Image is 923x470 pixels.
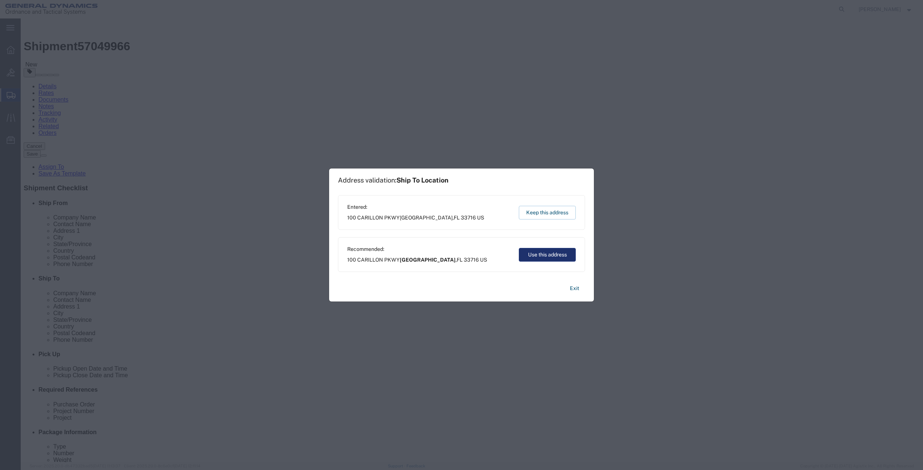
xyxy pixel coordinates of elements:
[519,248,576,262] button: Use this address
[347,245,487,253] span: Recommended:
[347,203,484,211] span: Entered:
[457,257,463,263] span: FL
[396,176,449,184] span: Ship To Location
[347,256,487,264] span: 100 CARILLON PKWY ,
[454,215,460,221] span: FL
[477,215,484,221] span: US
[338,176,449,184] h1: Address validation:
[480,257,487,263] span: US
[519,206,576,219] button: Keep this address
[461,215,476,221] span: 33716
[564,282,585,295] button: Exit
[400,215,453,221] span: [GEOGRAPHIC_DATA]
[400,257,456,263] span: [GEOGRAPHIC_DATA]
[347,214,484,222] span: 100 CARILLON PKWY ,
[464,257,479,263] span: 33716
